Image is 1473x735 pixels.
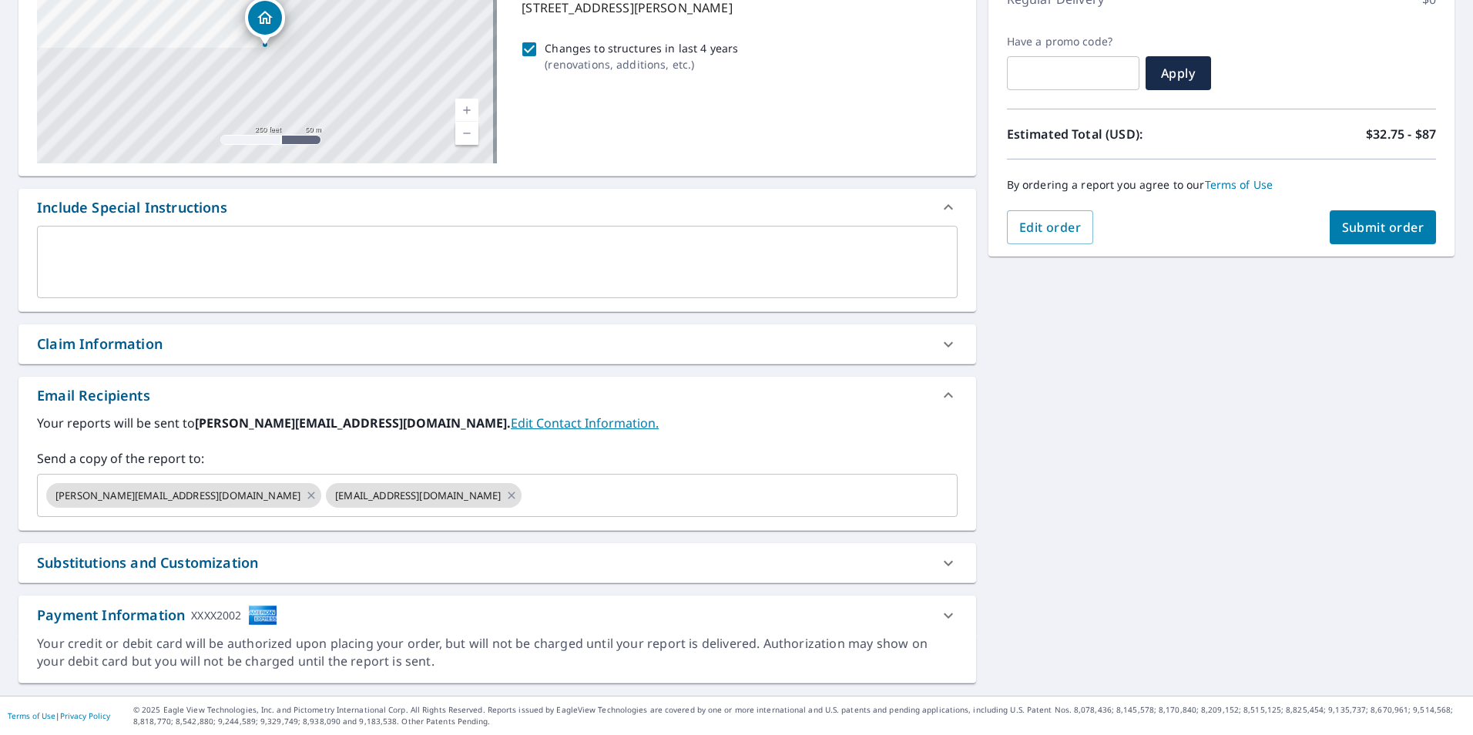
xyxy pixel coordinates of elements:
[18,377,976,414] div: Email Recipients
[1342,219,1424,236] span: Submit order
[1007,210,1094,244] button: Edit order
[545,56,738,72] p: ( renovations, additions, etc. )
[455,99,478,122] a: Current Level 17, Zoom In
[37,414,958,432] label: Your reports will be sent to
[8,710,55,721] a: Terms of Use
[1158,65,1199,82] span: Apply
[133,704,1465,727] p: © 2025 Eagle View Technologies, Inc. and Pictometry International Corp. All Rights Reserved. Repo...
[1007,178,1436,192] p: By ordering a report you agree to our
[326,483,522,508] div: [EMAIL_ADDRESS][DOMAIN_NAME]
[37,385,150,406] div: Email Recipients
[46,488,310,503] span: [PERSON_NAME][EMAIL_ADDRESS][DOMAIN_NAME]
[46,483,321,508] div: [PERSON_NAME][EMAIL_ADDRESS][DOMAIN_NAME]
[195,414,511,431] b: [PERSON_NAME][EMAIL_ADDRESS][DOMAIN_NAME].
[1007,35,1139,49] label: Have a promo code?
[455,122,478,145] a: Current Level 17, Zoom Out
[326,488,510,503] span: [EMAIL_ADDRESS][DOMAIN_NAME]
[37,449,958,468] label: Send a copy of the report to:
[18,189,976,226] div: Include Special Instructions
[37,635,958,670] div: Your credit or debit card will be authorized upon placing your order, but will not be charged unt...
[1330,210,1437,244] button: Submit order
[1007,125,1222,143] p: Estimated Total (USD):
[18,324,976,364] div: Claim Information
[37,605,277,626] div: Payment Information
[1146,56,1211,90] button: Apply
[1366,125,1436,143] p: $32.75 - $87
[37,552,258,573] div: Substitutions and Customization
[191,605,241,626] div: XXXX2002
[248,605,277,626] img: cardImage
[37,334,163,354] div: Claim Information
[18,596,976,635] div: Payment InformationXXXX2002cardImage
[8,711,110,720] p: |
[1205,177,1273,192] a: Terms of Use
[511,414,659,431] a: EditContactInfo
[37,197,227,218] div: Include Special Instructions
[545,40,738,56] p: Changes to structures in last 4 years
[18,543,976,582] div: Substitutions and Customization
[1019,219,1082,236] span: Edit order
[60,710,110,721] a: Privacy Policy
